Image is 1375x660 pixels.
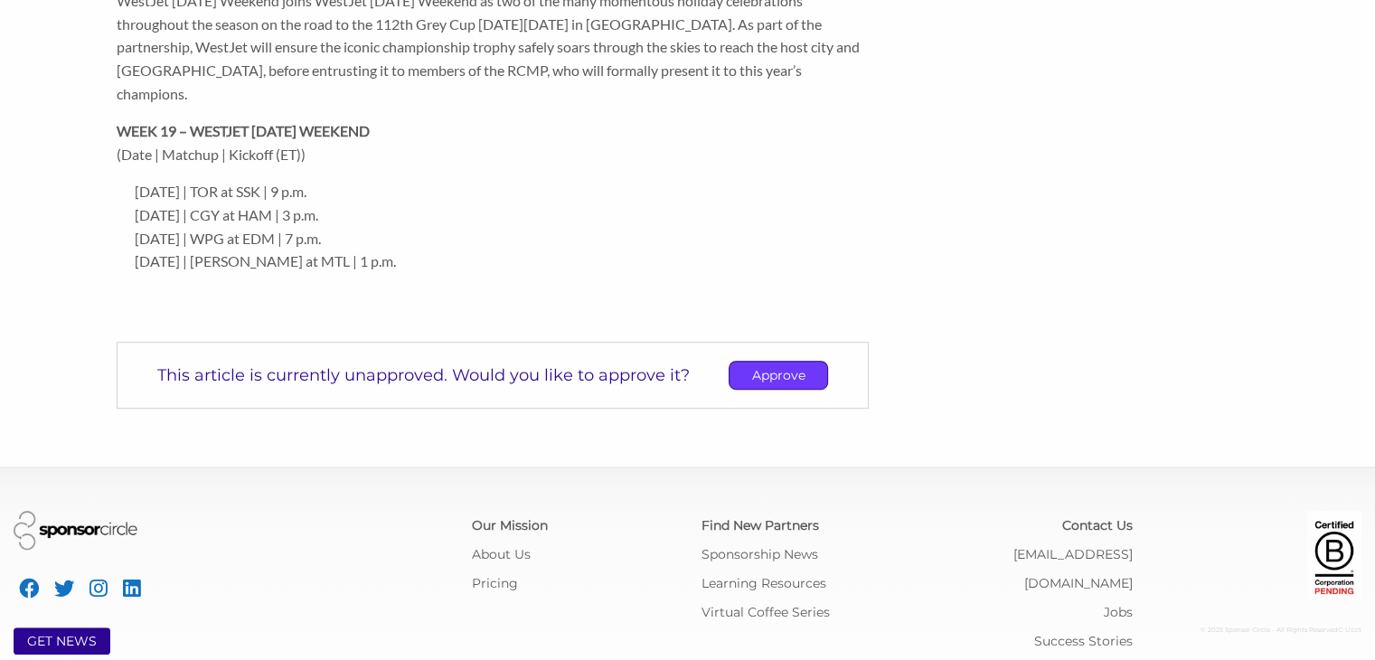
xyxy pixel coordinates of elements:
a: [EMAIL_ADDRESS][DOMAIN_NAME] [1013,546,1133,591]
li: [DATE] | TOR at SSK | 9 p.m. [135,180,869,203]
p: ​(Date | Matchup | Kickoff (ET)) [117,119,869,165]
div: © 2025 Sponsor Circle - All Rights Reserved [1160,616,1362,645]
li: [DATE] | CGY at HAM | 3 p.m. [135,203,869,227]
li: [DATE] | WPG at EDM | 7 p.m. [135,227,869,250]
li: [DATE] | [PERSON_NAME] at MTL | 1 p.m. [135,250,869,273]
a: Learning Resources [702,575,826,591]
a: About Us [472,546,531,562]
a: Sponsorship News [702,546,818,562]
strong: WEEK 19 – WESTJET [DATE] WEEKEND [117,122,370,139]
a: Success Stories [1034,633,1133,649]
a: Pricing [472,575,518,591]
a: Contact Us [1062,517,1133,533]
a: Our Mission [472,517,548,533]
a: Virtual Coffee Series [702,604,830,620]
img: Certified Corporation Pending Logo [1307,511,1361,601]
img: Sponsor Circle Logo [14,511,137,550]
p: This article is currently unapproved. Would you like to approve it? [157,365,690,385]
a: Jobs [1104,604,1133,620]
p: Approve [730,362,827,389]
a: Find New Partners [702,517,819,533]
span: C: U:cct [1338,626,1361,634]
a: GET NEWS [27,633,97,649]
